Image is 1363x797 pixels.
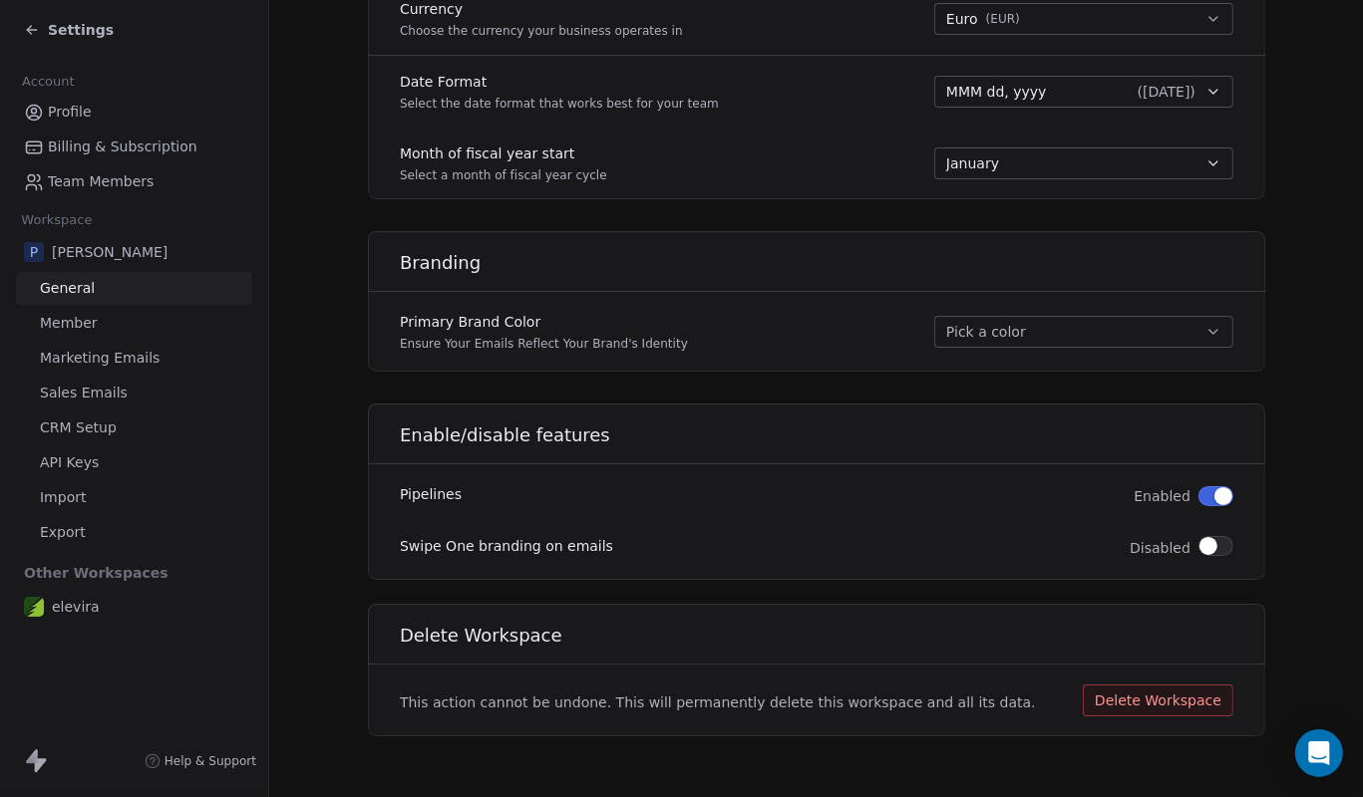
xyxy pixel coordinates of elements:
[16,377,252,409] a: Sales Emails
[985,11,1019,27] span: ( EUR )
[16,131,252,163] a: Billing & Subscription
[48,102,92,123] span: Profile
[13,205,101,235] span: Workspace
[16,272,252,305] a: General
[40,278,95,299] span: General
[48,20,114,40] span: Settings
[40,452,99,473] span: API Keys
[1134,486,1191,506] span: Enabled
[400,312,688,332] label: Primary Brand Color
[145,753,256,769] a: Help & Support
[16,446,252,479] a: API Keys
[48,136,197,157] span: Billing & Subscription
[16,165,252,198] a: Team Members
[40,522,86,543] span: Export
[16,557,176,589] span: Other Workspaces
[40,383,128,403] span: Sales Emails
[400,484,462,504] label: Pipelines
[40,487,86,508] span: Import
[52,242,168,262] span: [PERSON_NAME]
[400,536,613,556] label: Swipe One branding on emails
[934,3,1233,35] button: Euro(EUR)
[16,307,252,340] a: Member
[16,481,252,514] a: Import
[16,342,252,375] a: Marketing Emails
[1295,729,1343,777] div: Open Intercom Messenger
[16,96,252,129] a: Profile
[13,67,83,97] span: Account
[1130,538,1191,558] span: Disabled
[165,753,256,769] span: Help & Support
[400,167,607,183] p: Select a month of fiscal year cycle
[40,417,117,438] span: CRM Setup
[400,624,1266,648] h1: Delete Workspace
[400,72,719,92] label: Date Format
[40,313,98,334] span: Member
[40,348,160,369] span: Marketing Emails
[400,23,683,39] p: Choose the currency your business operates in
[1137,82,1194,102] span: ( [DATE] )
[400,96,719,112] p: Select the date format that works best for your team
[52,597,100,617] span: elevira
[400,423,1266,447] h1: Enable/disable features
[1083,684,1233,716] button: Delete Workspace
[24,242,44,262] span: P
[946,82,1047,102] span: MMM dd, yyyy
[24,20,114,40] a: Settings
[934,316,1233,348] button: Pick a color
[24,597,44,617] img: Logo-2.png
[400,336,688,352] p: Ensure Your Emails Reflect Your Brand's Identity
[400,692,1036,712] span: This action cannot be undone. This will permanently delete this workspace and all its data.
[946,153,999,173] span: January
[16,411,252,444] a: CRM Setup
[16,516,252,549] a: Export
[48,171,154,192] span: Team Members
[400,143,607,163] label: Month of fiscal year start
[946,9,978,30] span: Euro
[400,251,1266,275] h1: Branding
